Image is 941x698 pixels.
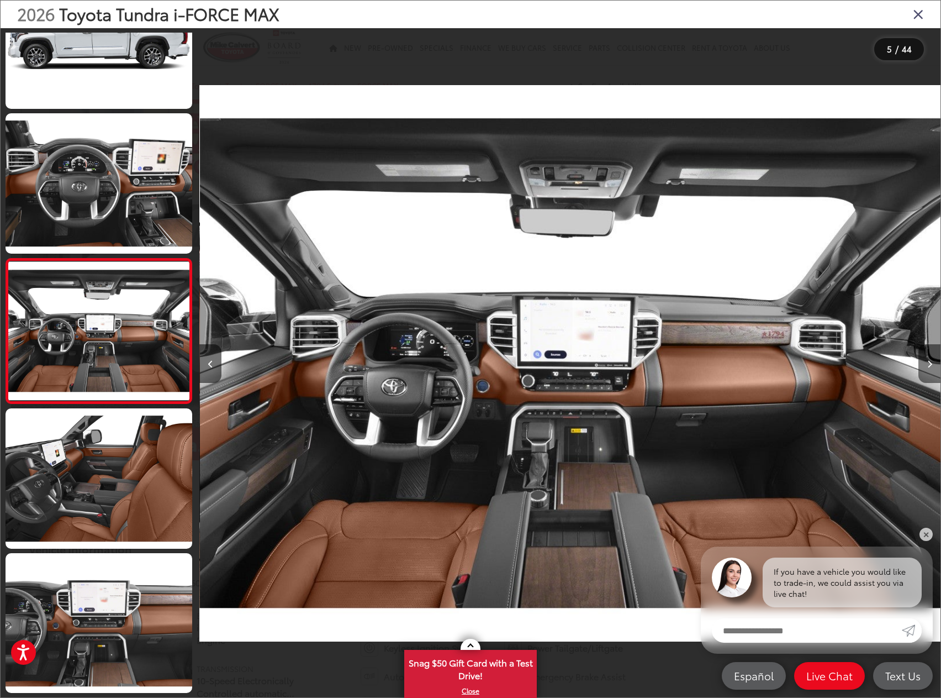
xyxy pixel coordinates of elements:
[794,662,865,690] a: Live Chat
[887,43,892,55] span: 5
[902,43,912,55] span: 44
[801,669,858,683] span: Live Chat
[712,558,752,597] img: Agent profile photo
[200,49,941,678] img: 2026 Toyota Tundra i-FORCE MAX 1794 Edition i-FORCE MAX
[913,7,924,21] i: Close gallery
[4,407,194,550] img: 2026 Toyota Tundra i-FORCE MAX 1794 Edition i-FORCE MAX
[4,552,194,695] img: 2026 Toyota Tundra i-FORCE MAX 1794 Edition i-FORCE MAX
[728,669,779,683] span: Español
[894,45,900,53] span: /
[4,112,194,255] img: 2026 Toyota Tundra i-FORCE MAX 1794 Edition i-FORCE MAX
[722,662,786,690] a: Español
[763,558,922,607] div: If you have a vehicle you would like to trade-in, we could assist you via live chat!
[918,344,940,383] button: Next image
[873,662,933,690] a: Text Us
[199,344,221,383] button: Previous image
[902,618,922,643] a: Submit
[712,618,902,643] input: Enter your message
[200,49,941,678] div: 2026 Toyota Tundra i-FORCE MAX 1794 Edition i-FORCE MAX 4
[405,651,536,685] span: Snag $50 Gift Card with a Test Drive!
[59,2,279,25] span: Toyota Tundra i-FORCE MAX
[7,261,192,400] img: 2026 Toyota Tundra i-FORCE MAX 1794 Edition i-FORCE MAX
[17,2,55,25] span: 2026
[880,669,926,683] span: Text Us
